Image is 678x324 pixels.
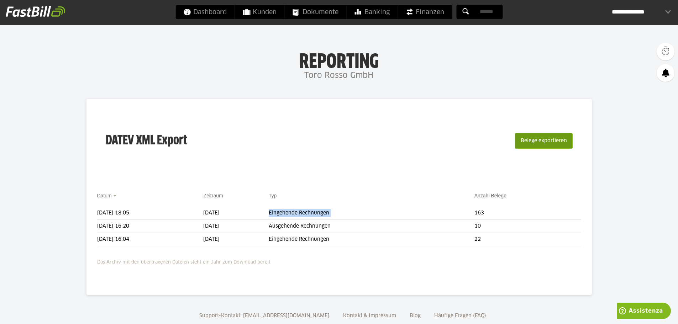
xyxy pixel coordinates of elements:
img: sort_desc.gif [113,195,118,197]
td: [DATE] [203,220,268,233]
td: [DATE] 16:04 [97,233,204,246]
h1: Reporting [71,50,607,69]
span: Kunden [243,5,277,19]
span: Dokumente [293,5,338,19]
td: 22 [474,233,581,246]
a: Blog [407,313,423,318]
a: Typ [269,193,277,198]
a: Kunden [235,5,284,19]
td: Eingehende Rechnungen [269,233,474,246]
td: [DATE] [203,207,268,220]
a: Dashboard [175,5,235,19]
a: Dokumente [285,5,346,19]
td: Ausgehende Rechnungen [269,220,474,233]
td: [DATE] 16:20 [97,220,204,233]
span: Dashboard [183,5,227,19]
a: Kontakt & Impressum [341,313,399,318]
button: Belege exportieren [515,133,573,149]
a: Finanzen [398,5,452,19]
a: Support-Kontakt: [EMAIL_ADDRESS][DOMAIN_NAME] [197,313,332,318]
span: Finanzen [406,5,444,19]
td: 10 [474,220,581,233]
td: 163 [474,207,581,220]
td: [DATE] [203,233,268,246]
img: fastbill_logo_white.png [6,6,65,17]
h3: DATEV XML Export [106,118,187,164]
a: Häufige Fragen (FAQ) [432,313,489,318]
a: Banking [347,5,398,19]
td: Eingehende Rechnungen [269,207,474,220]
span: Banking [354,5,390,19]
iframe: Apre un widget che permette di trovare ulteriori informazioni [617,303,671,320]
a: Datum [97,193,112,198]
a: Anzahl Belege [474,193,506,198]
p: Das Archiv mit den übertragenen Dateien steht ein Jahr zum Download bereit [97,255,581,266]
td: [DATE] 18:05 [97,207,204,220]
a: Zeitraum [203,193,223,198]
